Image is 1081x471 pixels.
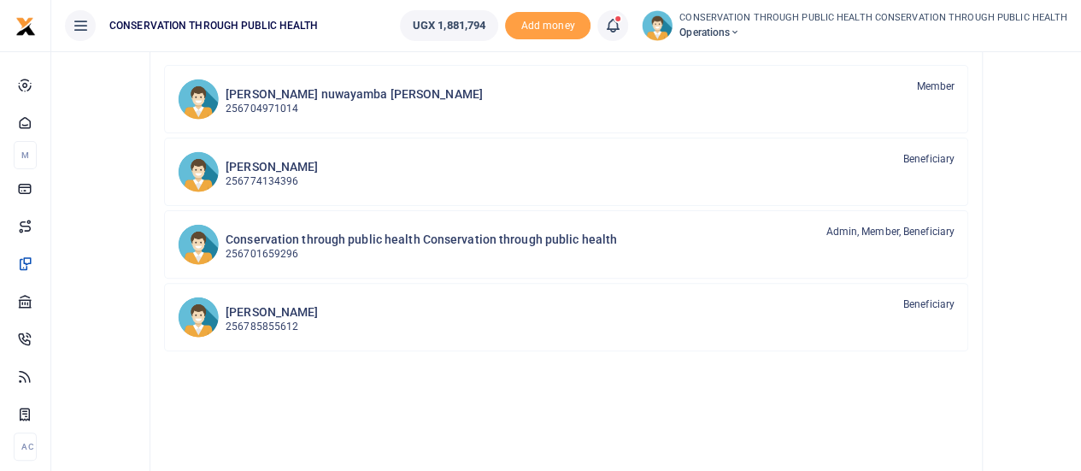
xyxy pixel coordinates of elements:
[14,141,37,169] li: M
[916,79,955,94] span: Member
[393,10,505,41] li: Wallet ballance
[164,65,968,133] a: OjnOjn [PERSON_NAME] nuwayamba [PERSON_NAME] 256704971014 Member
[642,10,673,41] img: profile-user
[15,16,36,37] img: logo-small
[178,151,219,192] img: OJ
[164,283,968,351] a: SO [PERSON_NAME] 256785855612 Beneficiary
[903,151,955,167] span: Beneficiary
[226,87,483,102] h6: [PERSON_NAME] nuwayamba [PERSON_NAME]
[178,79,219,120] img: OjnOjn
[505,12,590,40] span: Add money
[679,11,1067,26] small: CONSERVATION THROUGH PUBLIC HEALTH CONSERVATION THROUGH PUBLIC HEALTH
[164,210,968,279] a: CtphCtph Conservation through public health Conservation through public health 256701659296 Admin...
[505,12,590,40] li: Toup your wallet
[226,174,318,190] p: 256774134396
[825,224,955,239] span: Admin, Member, Beneficiary
[164,138,968,206] a: OJ [PERSON_NAME] 256774134396 Beneficiary
[15,19,36,32] a: logo-small logo-large logo-large
[642,10,1067,41] a: profile-user CONSERVATION THROUGH PUBLIC HEALTH CONSERVATION THROUGH PUBLIC HEALTH Operations
[226,305,318,320] h6: [PERSON_NAME]
[413,17,485,34] span: UGX 1,881,794
[178,224,219,265] img: CtphCtph
[226,319,318,335] p: 256785855612
[226,101,483,117] p: 256704971014
[679,25,1067,40] span: Operations
[14,433,37,461] li: Ac
[103,18,325,33] span: CONSERVATION THROUGH PUBLIC HEALTH
[178,297,219,338] img: SO
[226,246,617,262] p: 256701659296
[400,10,498,41] a: UGX 1,881,794
[505,18,590,31] a: Add money
[226,233,617,247] h6: Conservation through public health Conservation through public health
[226,160,318,174] h6: [PERSON_NAME]
[903,297,955,312] span: Beneficiary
